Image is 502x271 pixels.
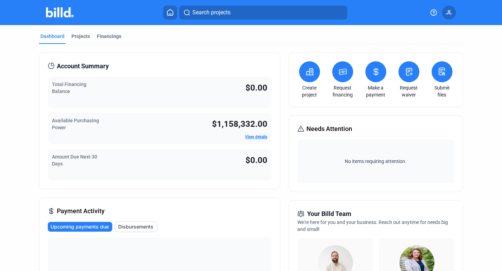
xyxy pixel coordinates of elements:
span: $0.00 [245,155,267,165]
a: Request financing [330,84,355,98]
a: Create project [297,84,322,98]
button: JL [442,6,456,20]
span: We're here for you and your business. Reach out anytime for needs big and small! [297,219,448,232]
span: No items requiring attention. [300,158,451,165]
span: $1,158,332.00 [212,119,267,129]
div: Dashboard [40,33,64,40]
span: Payment Activity [57,206,105,216]
span: Available Purchasing Power [52,118,99,130]
span: Disbursements [118,223,153,230]
a: Submit files [430,84,454,98]
span: Upcoming payments due [51,223,109,230]
button: Upcoming payments due [48,222,112,232]
div: Projects [71,33,90,40]
span: Needs Attention [306,124,352,134]
span: Account Summary [57,61,109,71]
button: Disbursements [115,222,157,232]
div: Financings [97,33,121,40]
img: Billd Company Logo [46,7,74,17]
span: Amount Due Next 30 Days [52,154,97,167]
span: Your Billd Team [307,209,351,219]
a: View details [245,134,267,139]
a: Request waiver [397,84,421,98]
span: JL [446,8,452,17]
span: Search projects [192,8,230,17]
a: Make a payment [364,84,388,98]
span: Total Financing Balance [52,82,86,94]
button: Search projects [179,6,347,20]
span: $0.00 [245,83,267,93]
